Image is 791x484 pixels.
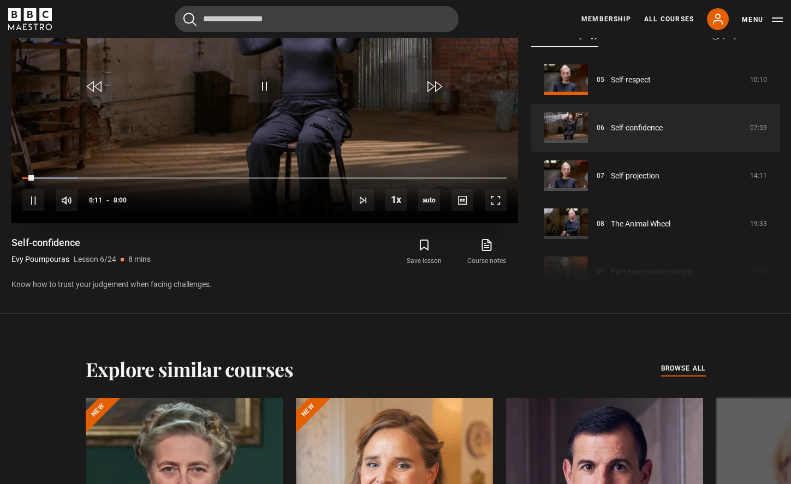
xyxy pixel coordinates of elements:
[352,189,374,211] button: Next Lesson
[11,279,518,290] p: Know how to trust your judgement when facing challenges.
[644,14,694,24] a: All Courses
[11,236,151,249] h1: Self-confidence
[11,254,69,265] p: Evy Poumpouras
[8,8,52,30] svg: BBC Maestro
[128,254,151,265] p: 8 mins
[661,363,706,374] span: browse all
[22,177,506,180] div: Progress Bar
[455,236,518,268] a: Course notes
[611,170,659,182] a: Self-projection
[385,189,407,211] button: Playback Rate
[485,189,507,211] button: Fullscreen
[86,357,294,380] h2: Explore similar courses
[451,189,473,211] button: Captions
[418,189,440,211] div: Current quality: 720p
[56,189,78,211] button: Mute
[418,189,440,211] span: auto
[611,122,663,134] a: Self-confidence
[581,14,631,24] a: Membership
[22,189,44,211] button: Pause
[114,190,127,210] span: 8:00
[661,363,706,375] a: browse all
[611,218,670,230] a: The Animal Wheel
[89,190,102,210] span: 0:11
[183,13,197,26] button: Submit the search query
[611,74,651,86] a: Self-respect
[74,254,116,265] p: Lesson 6/24
[742,14,783,25] button: Toggle navigation
[175,6,459,32] input: Search
[393,236,455,268] button: Save lesson
[106,196,109,204] span: -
